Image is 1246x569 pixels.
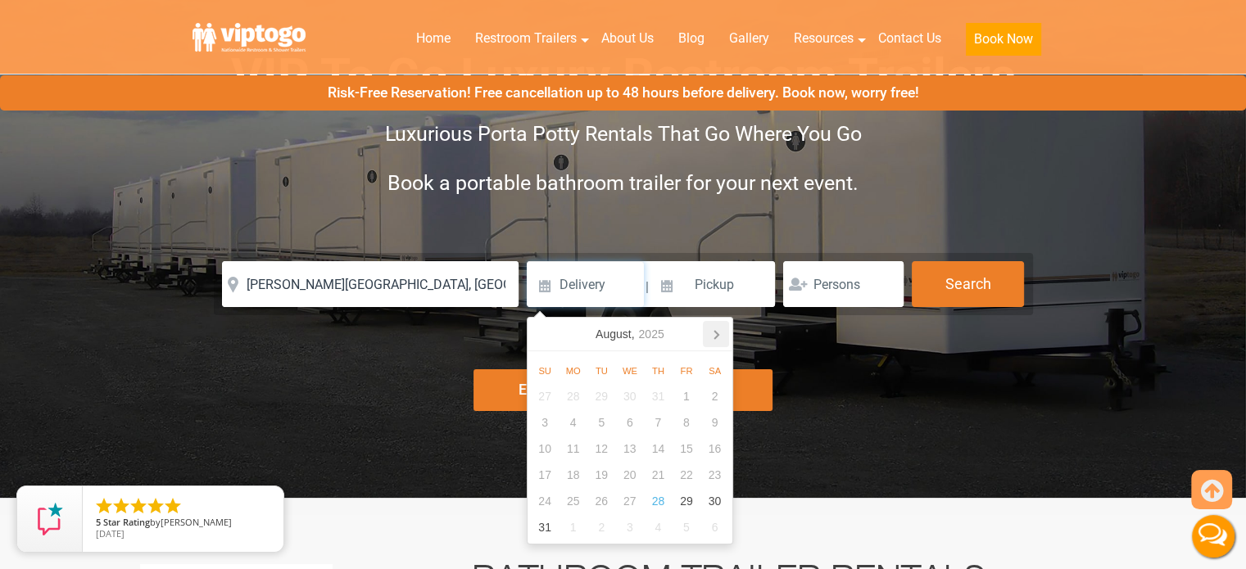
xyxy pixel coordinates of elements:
[531,436,560,462] div: 10
[161,516,232,528] span: [PERSON_NAME]
[644,383,673,409] div: 31
[966,23,1041,56] button: Book Now
[559,488,587,514] div: 25
[587,514,616,540] div: 2
[644,514,673,540] div: 4
[673,436,701,462] div: 15
[531,383,560,409] div: 27
[531,409,560,436] div: 3
[589,20,666,56] a: About Us
[559,436,587,462] div: 11
[700,409,729,436] div: 9
[646,261,649,314] span: |
[559,361,587,381] div: Mo
[146,496,165,516] li: 
[673,361,701,381] div: Fr
[1180,504,1246,569] button: Live Chat
[615,488,644,514] div: 27
[673,409,701,436] div: 8
[385,122,862,146] span: Luxurious Porta Potty Rentals That Go Where You Go
[700,436,729,462] div: 16
[651,261,776,307] input: Pickup
[587,436,616,462] div: 12
[644,436,673,462] div: 14
[587,361,616,381] div: Tu
[782,20,866,56] a: Resources
[96,516,101,528] span: 5
[638,324,664,344] i: 2025
[717,20,782,56] a: Gallery
[463,20,589,56] a: Restroom Trailers
[34,503,66,535] img: Review Rating
[616,361,645,381] div: We
[94,496,114,516] li: 
[615,514,644,540] div: 3
[129,496,148,516] li: 
[954,20,1053,65] a: Book Now
[111,496,131,516] li: 
[700,514,729,540] div: 6
[527,261,644,307] input: Delivery
[615,436,644,462] div: 13
[587,462,616,488] div: 19
[559,514,587,540] div: 1
[531,488,560,514] div: 24
[700,361,729,381] div: Sa
[96,527,125,540] span: [DATE]
[673,383,701,409] div: 1
[404,20,463,56] a: Home
[673,488,701,514] div: 29
[644,488,673,514] div: 28
[673,462,701,488] div: 22
[531,361,560,381] div: Su
[559,383,587,409] div: 28
[700,383,729,409] div: 2
[222,261,519,307] input: Where do you need your restroom?
[103,516,150,528] span: Star Rating
[587,383,616,409] div: 29
[700,462,729,488] div: 23
[644,361,673,381] div: Th
[673,514,701,540] div: 5
[473,369,773,411] div: Explore Restroom Trailers
[559,462,587,488] div: 18
[615,383,644,409] div: 30
[587,409,616,436] div: 5
[387,171,859,195] span: Book a portable bathroom trailer for your next event.
[644,462,673,488] div: 21
[589,321,671,347] div: August,
[666,20,717,56] a: Blog
[163,496,183,516] li: 
[587,488,616,514] div: 26
[96,517,270,529] span: by
[531,514,560,540] div: 31
[615,462,644,488] div: 20
[866,20,954,56] a: Contact Us
[531,462,560,488] div: 17
[912,261,1024,307] button: Search
[644,409,673,436] div: 7
[559,409,587,436] div: 4
[615,409,644,436] div: 6
[700,488,729,514] div: 30
[783,261,904,307] input: Persons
